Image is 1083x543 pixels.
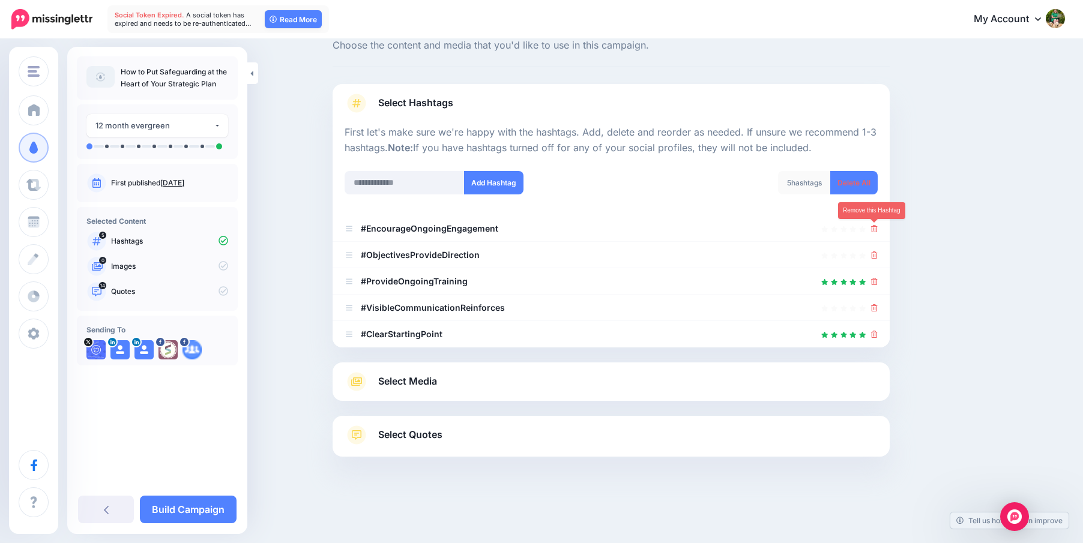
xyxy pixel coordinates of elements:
p: Quotes [111,286,228,297]
img: article-default-image-icon.png [86,66,115,88]
a: My Account [962,5,1065,34]
img: Missinglettr [11,9,92,29]
b: Note: [388,142,413,154]
img: menu.png [28,66,40,77]
img: aDtjnaRy1nj-bsa145301.png [183,340,202,359]
button: 12 month evergreen [86,114,228,137]
div: 12 month evergreen [95,119,214,133]
h4: Sending To [86,325,228,334]
p: Hashtags [111,236,228,247]
span: 5 [787,178,791,187]
p: Images [111,261,228,272]
span: A social token has expired and needs to be re-authenticated… [115,11,252,28]
span: Select Quotes [378,427,442,443]
div: hashtags [778,171,831,194]
b: #ProvideOngoingTraining [361,276,468,286]
img: picture-bsa61820.png [158,340,178,359]
b: #ObjectivesProvideDirection [361,250,480,260]
div: Open Intercom Messenger [1000,502,1029,531]
a: Tell us how we can improve [950,512,1069,529]
button: Add Hashtag [464,171,523,194]
a: Select Hashtags [345,94,878,125]
img: QkpPYN4N-39261.jpg [86,340,106,359]
b: #ClearStartingPoint [361,329,442,339]
span: 5 [99,232,106,239]
div: Select Hashtags [345,125,878,347]
span: Select Hashtags [378,95,453,111]
span: 0 [99,257,106,264]
p: How to Put Safeguarding at the Heart of Your Strategic Plan [121,66,228,90]
span: 14 [99,282,107,289]
span: Social Token Expired. [115,11,184,19]
a: Select Quotes [345,425,878,457]
img: user_default_image.png [134,340,154,359]
p: First published [111,178,228,188]
a: Delete All [830,171,878,194]
b: #VisibleCommunicationReinforces [361,302,505,313]
h4: Selected Content [86,217,228,226]
span: Select Media [378,373,437,389]
a: Read More [265,10,322,28]
b: #EncourageOngoingEngagement [361,223,498,233]
img: user_default_image.png [110,340,130,359]
a: [DATE] [160,178,184,187]
a: Select Media [345,372,878,391]
p: First let's make sure we're happy with the hashtags. Add, delete and reorder as needed. If unsure... [345,125,878,156]
span: Choose the content and media that you'd like to use in this campaign. [333,38,890,53]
